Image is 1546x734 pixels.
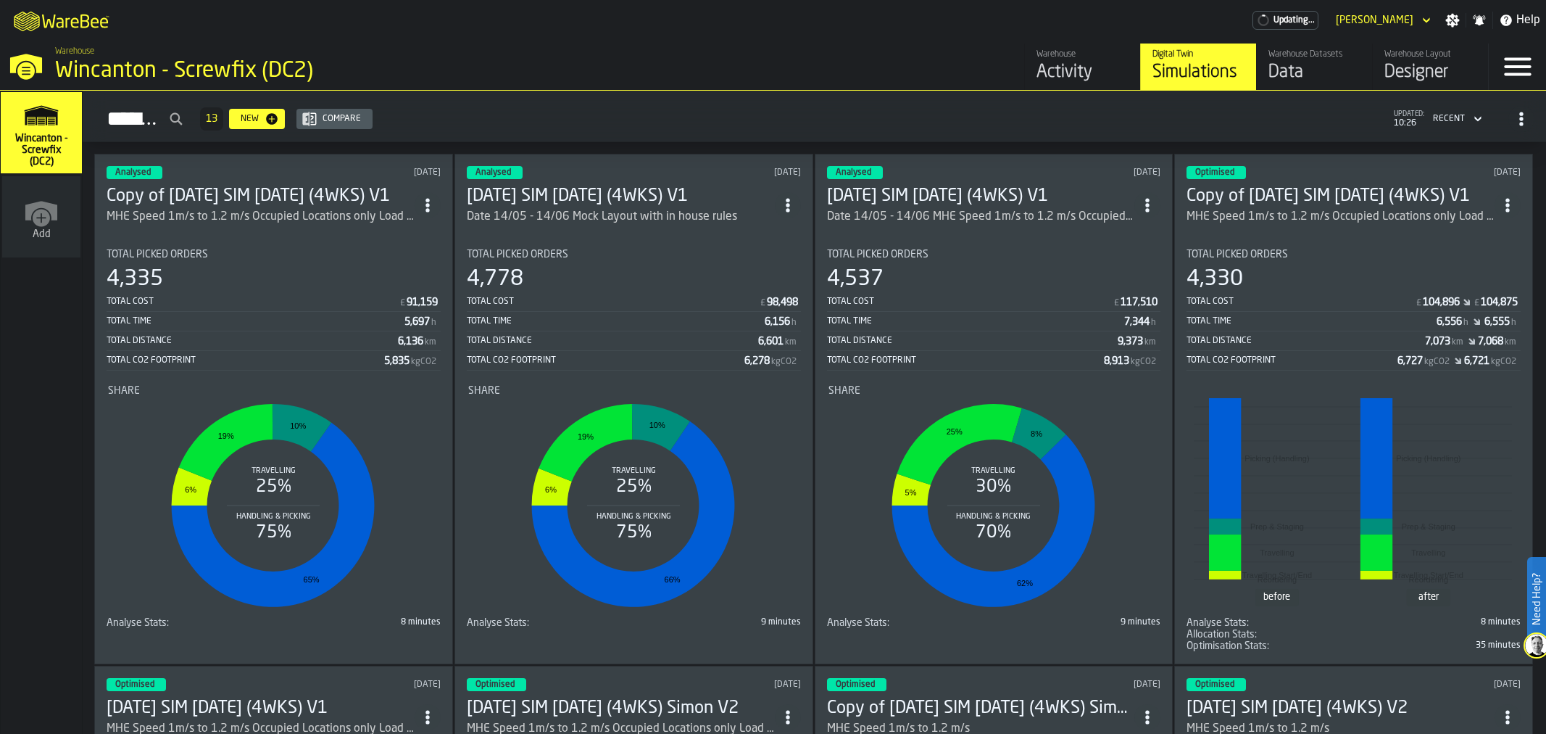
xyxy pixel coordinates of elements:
[467,697,775,720] div: APR1 SIM 30/05/25 (4WKS) Simon V2
[1452,337,1463,347] span: km
[663,168,801,178] div: Updated: 24/06/2025, 11:33:45 Created: 24/06/2025, 11:13:06
[1394,118,1424,128] span: 10:26
[827,185,1135,208] h3: [DATE] SIM [DATE] (4WKS) V1
[827,316,1125,326] div: Total Time
[276,617,440,627] div: 8 minutes
[1493,12,1546,29] label: button-toggle-Help
[1186,166,1246,179] div: status-3 2
[827,678,886,691] div: status-3 2
[1481,297,1518,308] div: Stat Value
[827,266,884,292] div: 4,537
[1463,318,1468,328] span: h
[108,385,439,397] div: Title
[7,133,76,168] span: Wincanton - Screwfix (DC2)
[1186,249,1288,260] span: Total Picked Orders
[107,617,270,629] div: Title
[107,185,415,208] h3: Copy of [DATE] SIM [DATE] (4WKS) V1
[1437,316,1462,328] div: Stat Value
[1186,316,1437,326] div: Total Time
[33,228,51,240] span: Add
[1273,15,1315,25] span: Updating...
[1144,337,1156,347] span: km
[1186,678,1246,691] div: status-3 2
[107,297,399,307] div: Total Cost
[1140,44,1256,90] a: link-to-/wh/i/63e073f5-5036-4912-aacb-dea34a669cb3/simulations
[1186,297,1415,307] div: Total Cost
[467,617,801,629] div: stat-Analyse Stats:
[467,249,801,260] div: Title
[1268,61,1360,84] div: Data
[107,678,166,691] div: status-3 2
[1036,49,1129,59] div: Warehouse
[304,680,440,690] div: Updated: 06/06/2025, 13:01:57 Created: 06/06/2025, 12:18:23
[765,316,790,328] div: Stat Value
[815,154,1173,664] div: ItemListCard-DashboardItemContainer
[828,385,1160,397] div: Title
[1427,110,1485,128] div: DropdownMenuValue-4
[1397,355,1423,367] div: Stat Value
[827,249,928,260] span: Total Picked Orders
[1511,318,1516,328] span: h
[1152,49,1244,59] div: Digital Twin
[827,355,1105,366] div: Total CO2 Footprint
[1357,617,1521,627] div: 8 minutes
[1384,61,1476,84] div: Designer
[431,318,436,328] span: h
[411,357,436,367] span: kgCO2
[827,297,1113,307] div: Total Cost
[467,617,631,629] div: Title
[1357,640,1521,651] div: 35 minutes
[467,185,775,208] h3: [DATE] SIM [DATE] (4WKS) V1
[1186,237,1521,652] section: card-SimulationDashboardCard-optimised
[467,249,568,260] span: Total Picked Orders
[107,249,441,260] div: Title
[1186,697,1495,720] h3: [DATE] SIM [DATE] (4WKS) V2
[1484,316,1510,328] div: Stat Value
[744,355,770,367] div: Stat Value
[827,249,1161,260] div: Title
[827,617,1161,629] div: stat-Analyse Stats:
[1186,208,1495,226] div: MHE Speed 1m/s to 1.2 m/s Occupied Locations only Load Balancing on Aisles
[1121,297,1158,308] div: Stat Value
[467,237,801,629] section: card-SimulationDashboardCard-analyzed
[1529,558,1545,640] label: Need Help?
[836,168,871,177] span: Analysed
[107,697,415,720] h3: [DATE] SIM [DATE] (4WKS) V1
[407,297,438,308] div: Stat Value
[1186,617,1249,629] span: Analyse Stats:
[1474,298,1479,308] span: £
[665,680,800,690] div: Updated: 04/06/2025, 13:26:36 Created: 04/06/2025, 13:03:39
[636,617,800,627] div: 9 minutes
[827,166,883,179] div: status-3 2
[1330,12,1434,29] div: DropdownMenuValue-Tim Aston Aston
[467,208,737,226] div: Date 14/05 - 14/06 Mock Layout with in house rules
[1424,357,1450,367] span: kgCO2
[1439,13,1466,28] label: button-toggle-Settings
[1466,13,1492,28] label: button-toggle-Notifications
[296,109,373,129] button: button-Compare
[1036,61,1129,84] div: Activity
[1264,593,1291,603] text: before
[384,355,410,367] div: Stat Value
[468,385,799,614] div: stat-Share
[827,336,1118,346] div: Total Distance
[827,617,991,629] div: Title
[303,168,441,178] div: Updated: 15/07/2025, 10:56:30 Created: 24/06/2025, 11:43:16
[107,316,404,326] div: Total Time
[1385,168,1521,178] div: Updated: 13/06/2025, 14:32:25 Created: 13/06/2025, 14:27:19
[771,357,797,367] span: kgCO2
[55,46,94,57] span: Warehouse
[404,316,430,328] div: Stat Value
[467,266,523,292] div: 4,778
[1174,154,1533,664] div: ItemListCard-DashboardItemContainer
[107,336,398,346] div: Total Distance
[827,208,1135,226] div: Date 14/05 - 14/06 MHE Speed 1m/s to 1.2 m/s Occupied Locations only Load Balancing on Aisles
[107,208,415,226] div: MHE Speed 1m/s to 1.2 m/s Occupied Locations only Load Balancing on Aisles
[454,154,813,664] div: ItemListCard-DashboardItemContainer
[1478,336,1503,347] div: Stat Value
[1188,385,1519,614] div: stat-
[760,298,765,308] span: £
